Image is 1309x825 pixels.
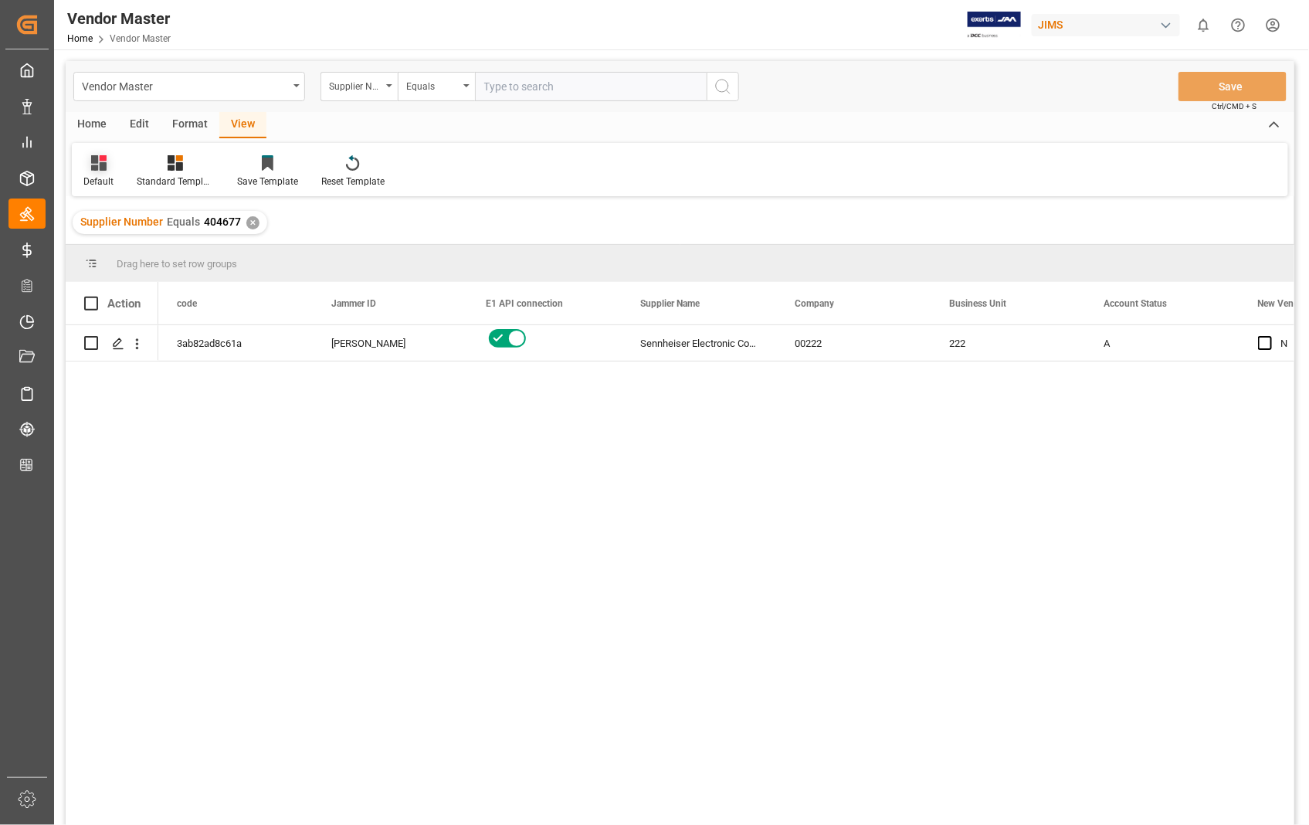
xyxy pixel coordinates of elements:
[331,326,449,362] div: [PERSON_NAME]
[475,72,707,101] input: Type to search
[158,325,313,361] div: 3ab82ad8c61a
[66,325,158,362] div: Press SPACE to select this row.
[1212,100,1257,112] span: Ctrl/CMD + S
[1186,8,1221,42] button: show 0 new notifications
[82,76,288,95] div: Vendor Master
[1032,10,1186,39] button: JIMS
[66,112,118,138] div: Home
[1258,298,1308,309] span: New Vendor
[237,175,298,188] div: Save Template
[80,216,163,228] span: Supplier Number
[1032,14,1180,36] div: JIMS
[406,76,459,93] div: Equals
[67,33,93,44] a: Home
[795,298,834,309] span: Company
[1178,72,1287,101] button: Save
[246,216,259,229] div: ✕
[137,175,214,188] div: Standard Templates
[640,298,700,309] span: Supplier Name
[204,216,241,228] span: 404677
[118,112,161,138] div: Edit
[177,298,197,309] span: code
[107,297,141,311] div: Action
[776,325,931,361] div: 00222
[398,72,475,101] button: open menu
[622,325,776,361] div: Sennheiser Electronic Corporation - 212
[73,72,305,101] button: open menu
[486,298,563,309] span: E1 API connection
[161,112,219,138] div: Format
[949,298,1006,309] span: Business Unit
[931,325,1085,361] div: 222
[67,7,171,30] div: Vendor Master
[707,72,739,101] button: search button
[329,76,382,93] div: Supplier Number
[1104,326,1221,362] div: A
[968,12,1021,39] img: Exertis%20JAM%20-%20Email%20Logo.jpg_1722504956.jpg
[83,175,114,188] div: Default
[320,72,398,101] button: open menu
[321,175,385,188] div: Reset Template
[117,258,237,270] span: Drag here to set row groups
[1104,298,1167,309] span: Account Status
[167,216,200,228] span: Equals
[331,298,376,309] span: Jammer ID
[219,112,266,138] div: View
[1221,8,1256,42] button: Help Center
